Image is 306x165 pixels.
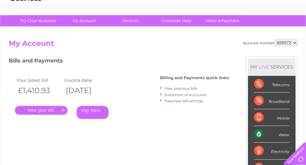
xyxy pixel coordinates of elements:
div: LIVE [258,64,270,70]
h3: Bills and Payments [9,56,229,67]
div: Mobile [254,109,289,126]
th: [DATE] [63,84,111,97]
h2: My Account [9,39,297,51]
a: Customer Help [151,15,201,26]
a: Energy [215,26,228,30]
div: Account number [243,39,297,46]
a: My Clear Business [13,15,63,26]
td: Invoice date [63,76,111,84]
a: Log out [286,26,300,30]
img: logo.png [11,16,42,34]
div: Electricity [254,143,289,159]
a: My Account [59,15,109,26]
th: £1,410.93 [15,84,63,97]
a: Water [199,26,211,30]
h4: Billing and Payments quick links [160,76,229,80]
a: 0333 014 3131 [192,3,234,11]
a: Make A Payment [198,15,248,26]
a: Services [105,15,155,26]
a: View previous bills [164,86,198,91]
div: Telecoms [254,76,289,93]
a: Telecoms [231,26,250,30]
a: . [15,106,68,115]
a: Statement of Accounts [164,93,207,97]
a: Paperless bill settings [164,99,203,103]
a: Pay Here [77,106,108,119]
a: Contact [266,26,281,30]
a: Blog [253,26,262,30]
div: Broadband [254,93,289,109]
div: Water [254,126,289,143]
td: Your latest bill [15,76,63,84]
div: MY SERVICES [248,58,295,76]
div: Clear Business is a trading name of Verastar Limited (registered in [GEOGRAPHIC_DATA] No. 3667643... [10,3,297,29]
